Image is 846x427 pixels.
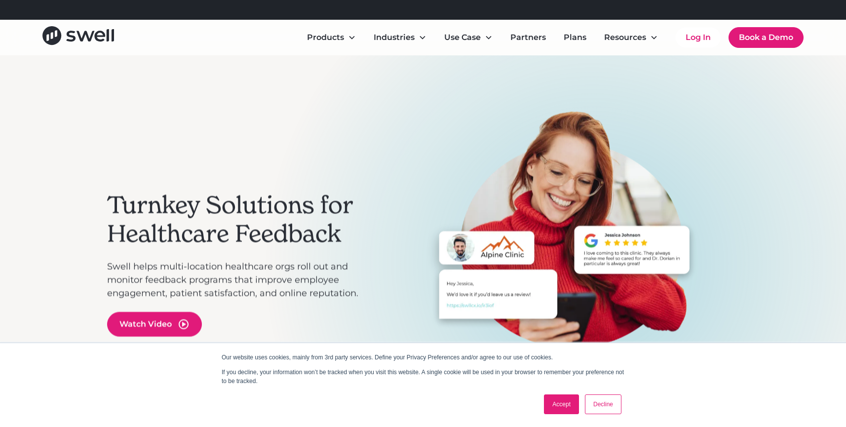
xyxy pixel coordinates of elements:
[366,28,434,47] div: Industries
[556,28,594,47] a: Plans
[729,27,804,48] a: Book a Demo
[502,28,554,47] a: Partners
[384,111,739,417] div: carousel
[444,32,481,43] div: Use Case
[307,32,344,43] div: Products
[222,368,624,386] p: If you decline, your information won’t be tracked when you visit this website. A single cookie wi...
[436,28,500,47] div: Use Case
[299,28,364,47] div: Products
[222,353,624,362] p: Our website uses cookies, mainly from 3rd party services. Define your Privacy Preferences and/or ...
[107,311,202,336] a: open lightbox
[544,394,579,414] a: Accept
[107,260,374,300] p: Swell helps multi-location healthcare orgs roll out and monitor feedback programs that improve em...
[42,26,114,48] a: home
[676,28,721,47] a: Log In
[374,32,415,43] div: Industries
[604,32,646,43] div: Resources
[585,394,621,414] a: Decline
[107,191,374,248] h2: Turnkey Solutions for Healthcare Feedback
[596,28,666,47] div: Resources
[384,111,739,385] div: 1 of 3
[119,318,172,330] div: Watch Video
